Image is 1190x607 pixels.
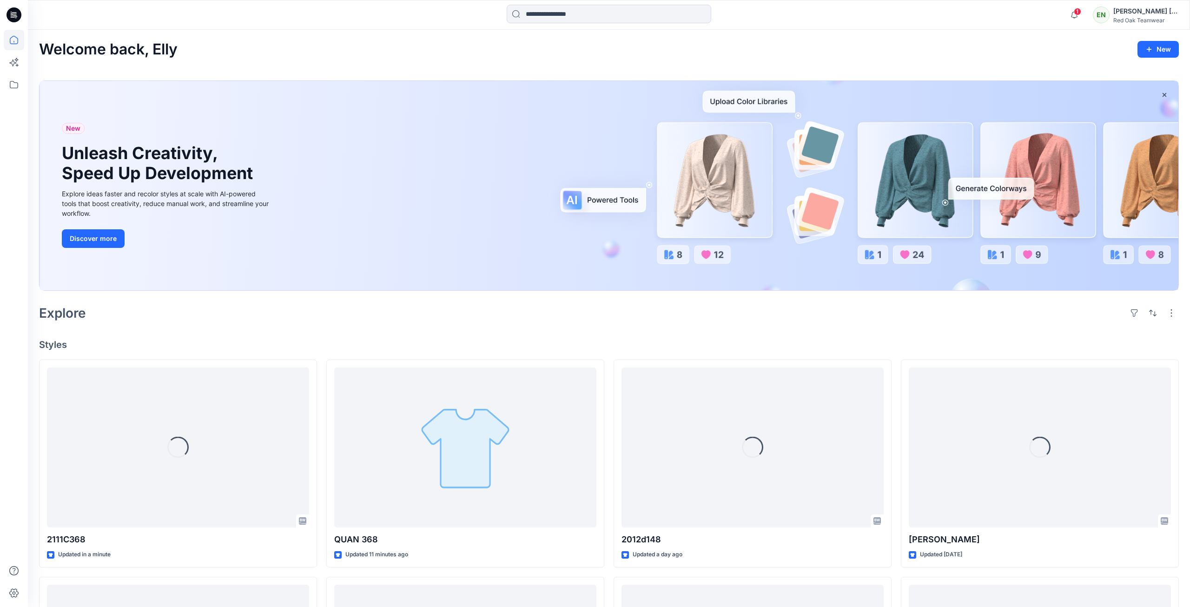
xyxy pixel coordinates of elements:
[334,367,596,528] a: QUAN 368
[39,41,178,58] h2: Welcome back, Elly
[47,533,309,546] p: 2111C368
[1093,7,1110,23] div: EN
[66,123,80,134] span: New
[1074,8,1081,15] span: 1
[62,143,257,183] h1: Unleash Creativity, Speed Up Development
[39,306,86,320] h2: Explore
[62,229,271,248] a: Discover more
[58,550,111,560] p: Updated in a minute
[920,550,962,560] p: Updated [DATE]
[1113,6,1178,17] div: [PERSON_NAME] [PERSON_NAME]
[621,533,884,546] p: 2012d148
[39,339,1179,350] h4: Styles
[334,533,596,546] p: QUAN 368
[345,550,408,560] p: Updated 11 minutes ago
[909,533,1171,546] p: [PERSON_NAME]
[62,229,125,248] button: Discover more
[1137,41,1179,58] button: New
[633,550,682,560] p: Updated a day ago
[62,189,271,218] div: Explore ideas faster and recolor styles at scale with AI-powered tools that boost creativity, red...
[1113,17,1178,24] div: Red Oak Teamwear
